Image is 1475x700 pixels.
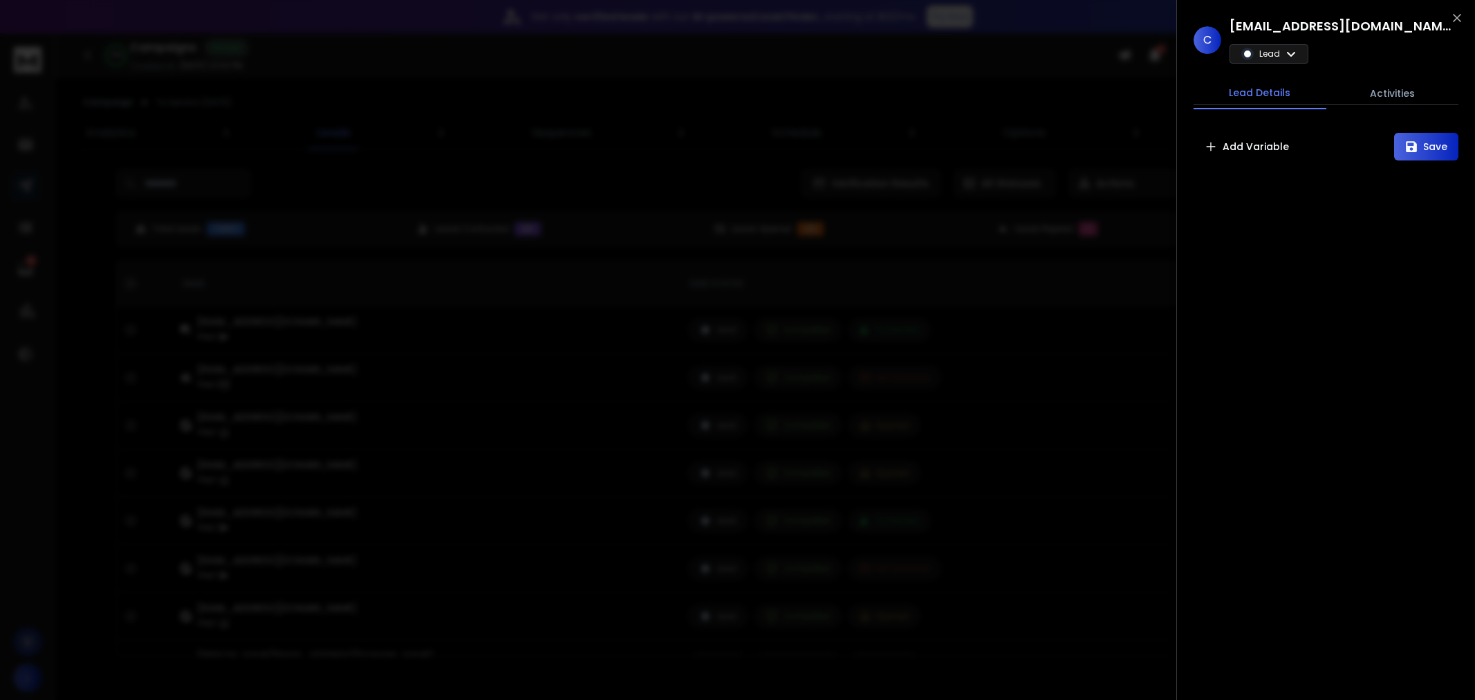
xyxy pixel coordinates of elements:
[1230,17,1451,36] h1: [EMAIL_ADDRESS][DOMAIN_NAME]
[1425,652,1458,685] iframe: Intercom live chat
[1394,133,1458,160] button: Save
[1326,78,1459,109] button: Activities
[1194,77,1326,109] button: Lead Details
[1259,48,1280,59] p: Lead
[1194,133,1300,160] button: Add Variable
[1194,26,1221,54] span: C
